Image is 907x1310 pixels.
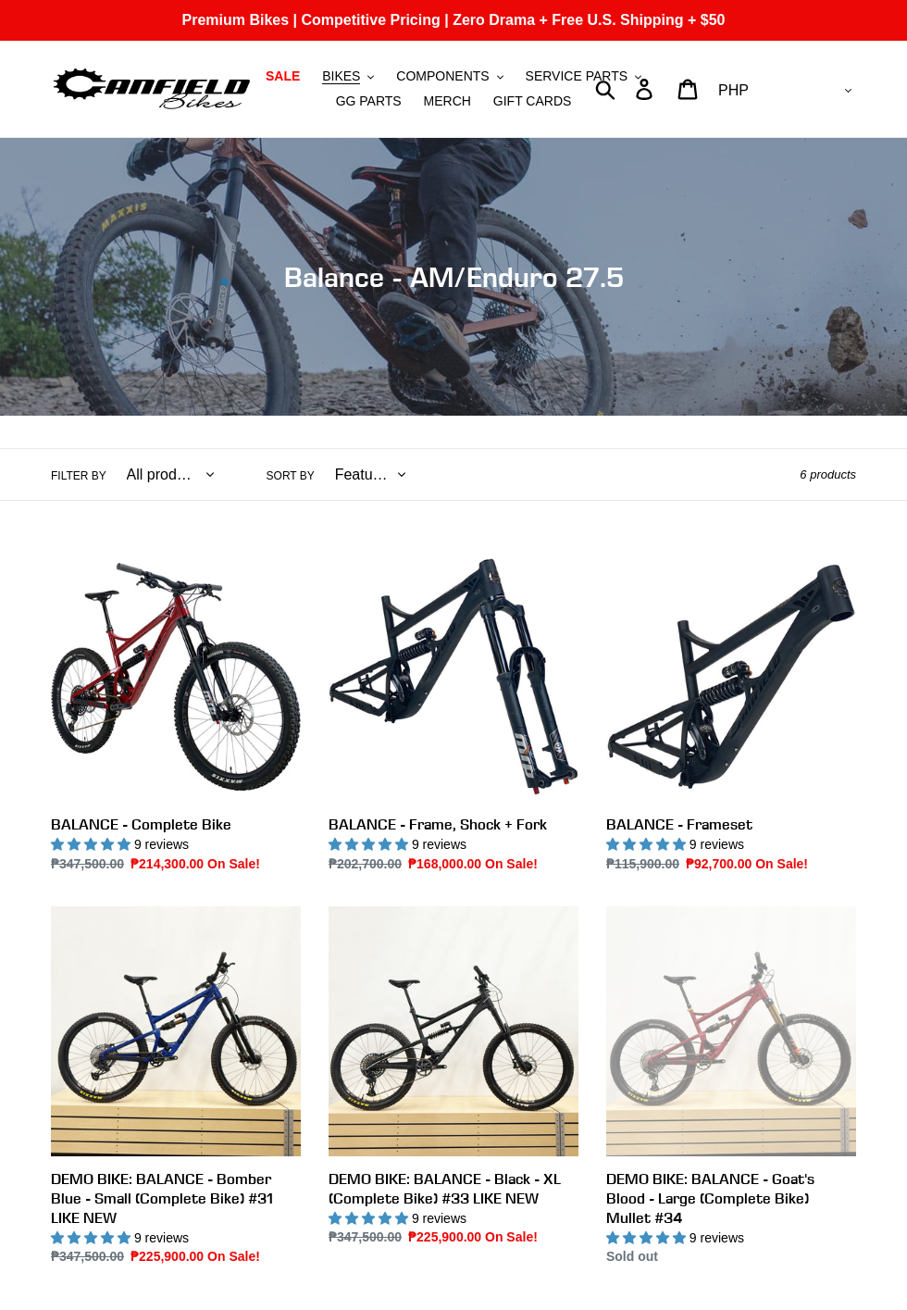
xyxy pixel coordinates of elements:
a: GIFT CARDS [484,89,581,114]
button: COMPONENTS [387,64,512,89]
span: MERCH [424,94,471,109]
span: GG PARTS [336,94,402,109]
span: BIKES [322,69,360,84]
img: Canfield Bikes [51,64,253,114]
span: 6 products [800,468,856,481]
label: Sort by [267,468,315,484]
button: SERVICE PARTS [516,64,651,89]
span: SERVICE PARTS [526,69,627,84]
label: Filter by [51,468,106,484]
a: SALE [256,64,309,89]
a: GG PARTS [327,89,411,114]
span: COMPONENTS [396,69,489,84]
a: MERCH [415,89,480,114]
button: BIKES [313,64,383,89]
span: SALE [266,69,300,84]
span: Balance - AM/Enduro 27.5 [284,260,624,293]
span: GIFT CARDS [493,94,572,109]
